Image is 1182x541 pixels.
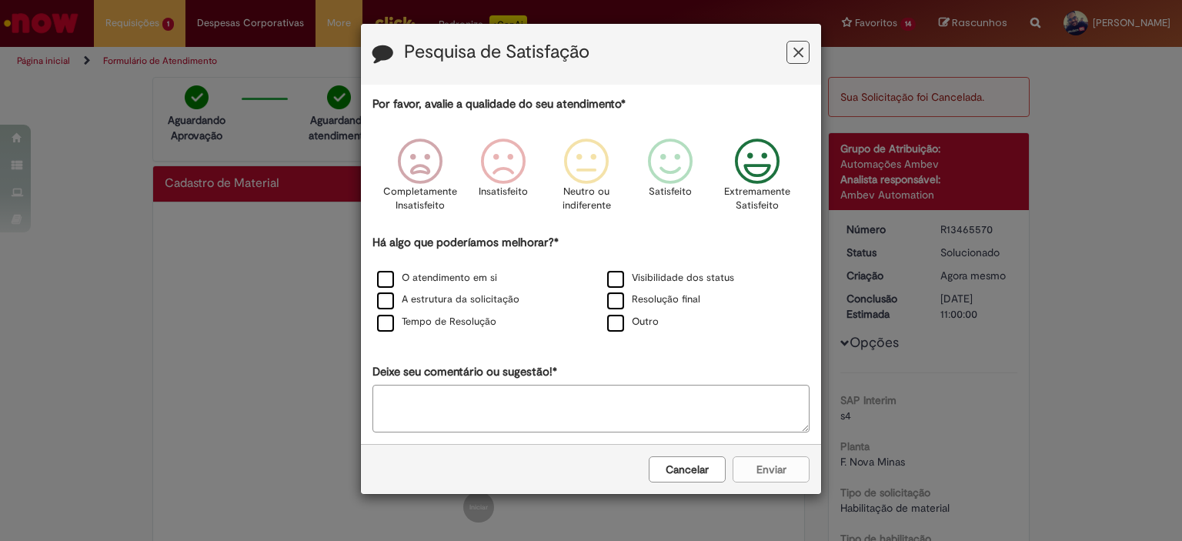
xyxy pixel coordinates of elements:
p: Satisfeito [649,185,692,199]
p: Completamente Insatisfeito [383,185,457,213]
div: Extremamente Satisfeito [714,127,802,232]
label: A estrutura da solicitação [377,292,519,307]
p: Insatisfeito [479,185,528,199]
p: Neutro ou indiferente [559,185,614,213]
label: Pesquisa de Satisfação [404,42,589,62]
p: Extremamente Satisfeito [724,185,790,213]
div: Há algo que poderíamos melhorar?* [372,235,810,334]
div: Neutro ou indiferente [547,127,626,232]
label: Outro [607,315,659,329]
button: Cancelar [649,456,726,483]
div: Satisfeito [630,127,709,232]
label: O atendimento em si [377,271,497,286]
label: Deixe seu comentário ou sugestão!* [372,364,557,380]
label: Tempo de Resolução [377,315,496,329]
label: Por favor, avalie a qualidade do seu atendimento* [372,96,626,112]
div: Completamente Insatisfeito [381,127,459,232]
label: Resolução final [607,292,700,307]
label: Visibilidade dos status [607,271,734,286]
div: Insatisfeito [464,127,543,232]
